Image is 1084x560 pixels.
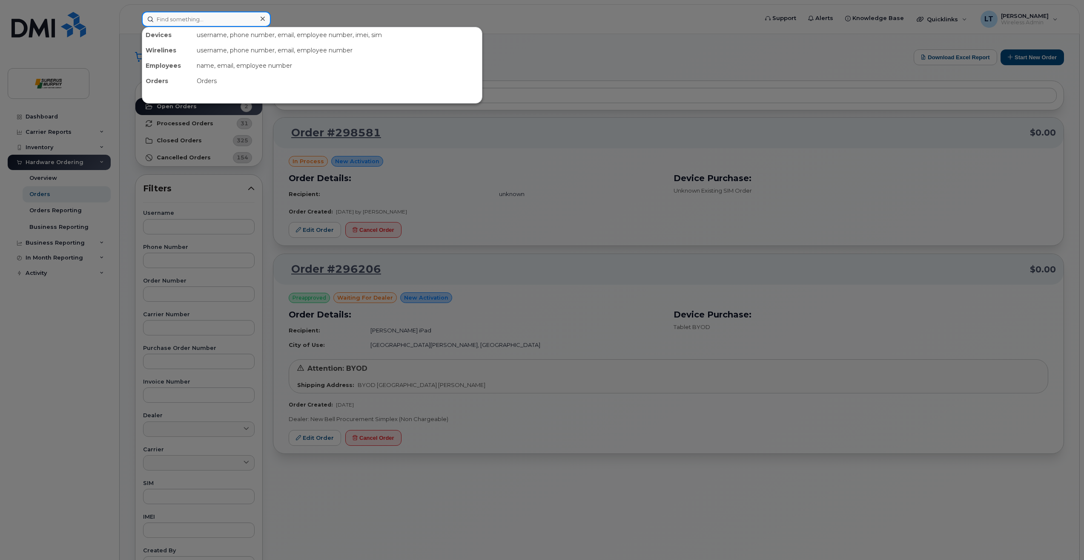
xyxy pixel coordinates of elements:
div: Orders [142,73,193,89]
div: Devices [142,27,193,43]
div: Wirelines [142,43,193,58]
div: Employees [142,58,193,73]
div: name, email, employee number [193,58,482,73]
div: username, phone number, email, employee number, imei, sim [193,27,482,43]
div: username, phone number, email, employee number [193,43,482,58]
div: Orders [193,73,482,89]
